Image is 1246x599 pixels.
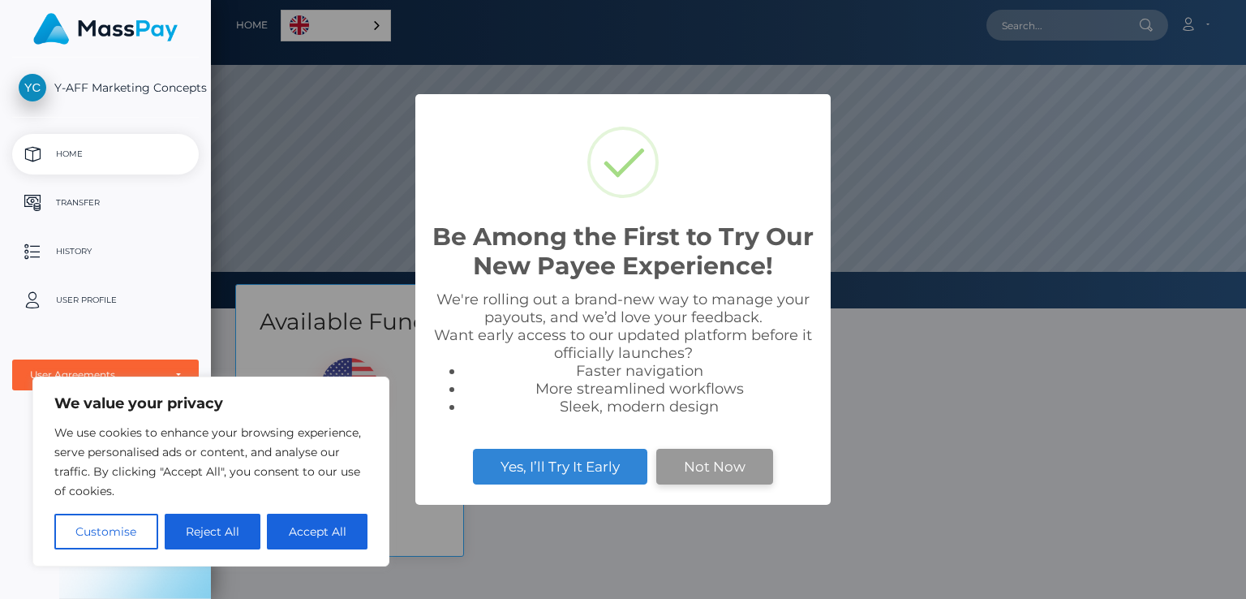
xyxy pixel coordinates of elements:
[19,142,192,166] p: Home
[464,398,814,416] li: Sleek, modern design
[54,514,158,549] button: Customise
[464,362,814,380] li: Faster navigation
[165,514,261,549] button: Reject All
[12,80,199,95] span: Y-AFF Marketing Concepts
[54,394,367,413] p: We value your privacy
[19,191,192,215] p: Transfer
[19,288,192,312] p: User Profile
[54,423,367,501] p: We use cookies to enhance your browsing experience, serve personalised ads or content, and analys...
[464,380,814,398] li: More streamlined workflows
[656,449,773,485] button: Not Now
[267,514,367,549] button: Accept All
[473,449,647,485] button: Yes, I’ll Try It Early
[432,291,814,416] div: We're rolling out a brand-new way to manage your payouts, and we’d love your feedback. Want early...
[12,360,199,390] button: User Agreements
[32,377,389,567] div: We value your privacy
[30,368,163,381] div: User Agreements
[432,222,814,281] h2: Be Among the First to Try Our New Payee Experience!
[19,239,192,264] p: History
[33,13,178,45] img: MassPay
